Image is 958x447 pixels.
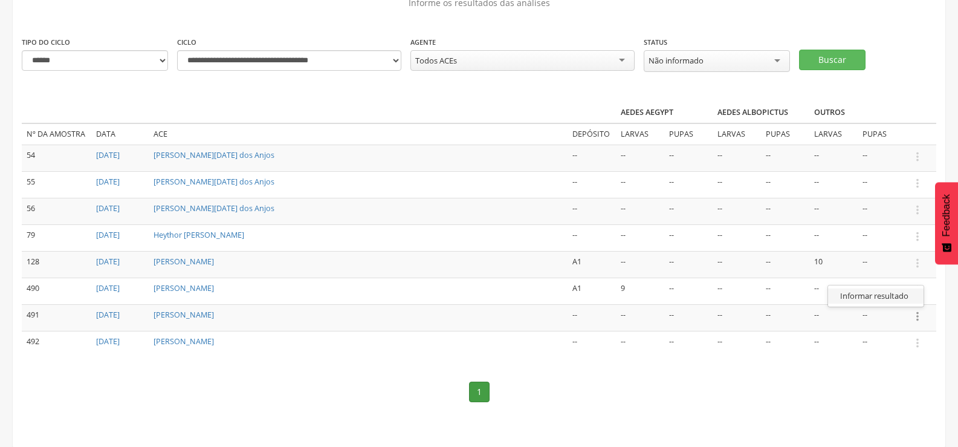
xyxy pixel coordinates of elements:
[761,145,809,171] td: --
[22,123,91,145] td: Nº da amostra
[22,278,91,304] td: 490
[911,150,924,163] i: 
[858,278,906,304] td: --
[858,224,906,251] td: --
[809,145,858,171] td: --
[568,171,616,198] td: --
[22,331,91,357] td: 492
[713,224,761,251] td: --
[568,251,616,278] td: A1
[809,278,858,304] td: --
[911,310,924,323] i: 
[96,336,120,347] a: [DATE]
[828,289,924,304] a: Informar resultado
[809,251,858,278] td: 10
[911,177,924,190] i: 
[911,203,924,217] i: 
[664,304,713,331] td: --
[858,331,906,357] td: --
[22,304,91,331] td: 491
[568,123,616,145] td: Depósito
[664,331,713,357] td: --
[713,171,761,198] td: --
[911,336,924,350] i: 
[22,224,91,251] td: 79
[858,123,906,145] td: Pupas
[616,304,664,331] td: --
[568,304,616,331] td: --
[96,150,120,160] a: [DATE]
[713,251,761,278] td: --
[858,198,906,224] td: --
[96,203,120,214] a: [DATE]
[858,171,906,198] td: --
[713,278,761,304] td: --
[154,283,214,293] a: [PERSON_NAME]
[761,331,809,357] td: --
[568,224,616,251] td: --
[713,145,761,171] td: --
[761,251,809,278] td: --
[761,198,809,224] td: --
[22,198,91,224] td: 56
[713,198,761,224] td: --
[858,145,906,171] td: --
[664,224,713,251] td: --
[664,123,713,145] td: Pupas
[22,38,70,47] label: Tipo do ciclo
[649,55,704,66] div: Não informado
[809,171,858,198] td: --
[799,50,866,70] button: Buscar
[410,38,436,47] label: Agente
[96,256,120,267] a: [DATE]
[935,182,958,264] button: Feedback - Mostrar pesquisa
[616,171,664,198] td: --
[664,251,713,278] td: --
[22,251,91,278] td: 128
[616,331,664,357] td: --
[22,171,91,198] td: 55
[761,171,809,198] td: --
[911,283,924,296] i: 
[568,278,616,304] td: A1
[761,224,809,251] td: --
[761,278,809,304] td: --
[154,203,274,214] a: [PERSON_NAME][DATE] dos Anjos
[858,251,906,278] td: --
[616,224,664,251] td: --
[713,123,761,145] td: Larvas
[713,304,761,331] td: --
[616,145,664,171] td: --
[154,150,274,160] a: [PERSON_NAME][DATE] dos Anjos
[809,102,906,123] th: Outros
[469,382,490,402] a: 1
[941,194,952,237] span: Feedback
[911,230,924,243] i: 
[761,304,809,331] td: --
[415,55,457,66] div: Todos ACEs
[568,145,616,171] td: --
[154,256,214,267] a: [PERSON_NAME]
[664,198,713,224] td: --
[616,251,664,278] td: --
[616,123,664,145] td: Larvas
[154,336,214,347] a: [PERSON_NAME]
[96,230,120,240] a: [DATE]
[644,38,667,47] label: Status
[154,310,214,320] a: [PERSON_NAME]
[809,224,858,251] td: --
[713,331,761,357] td: --
[616,198,664,224] td: --
[911,256,924,270] i: 
[96,283,120,293] a: [DATE]
[761,123,809,145] td: Pupas
[858,304,906,331] td: --
[809,304,858,331] td: --
[568,331,616,357] td: --
[568,198,616,224] td: --
[149,123,568,145] td: ACE
[154,177,274,187] a: [PERSON_NAME][DATE] dos Anjos
[154,230,244,240] a: Heythor [PERSON_NAME]
[96,310,120,320] a: [DATE]
[22,145,91,171] td: 54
